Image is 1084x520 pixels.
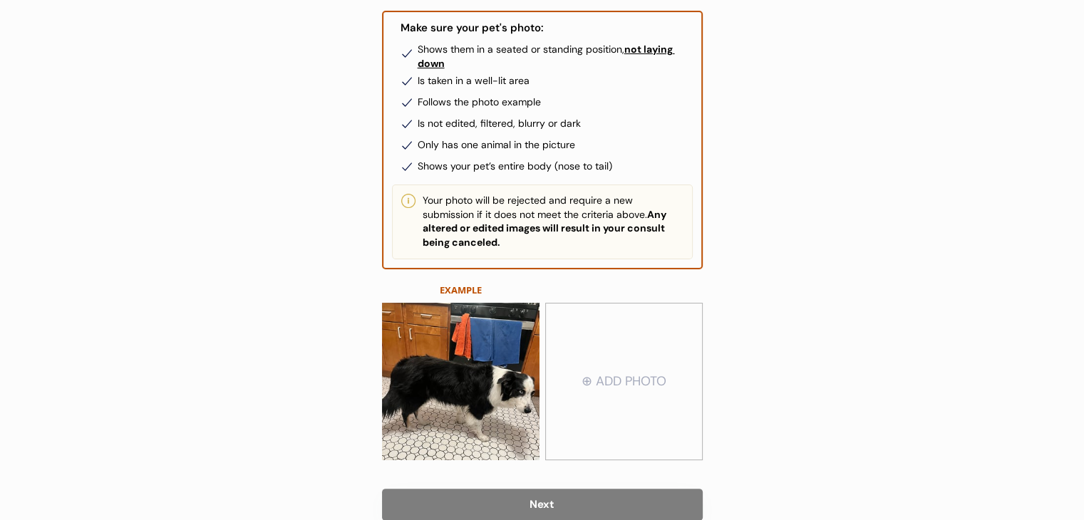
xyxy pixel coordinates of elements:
div: Shows your pet’s entire body (nose to tail) [418,160,693,174]
div: Only has one animal in the picture [418,138,693,152]
div: Follows the photo example [418,95,693,110]
div: Is taken in a well-lit area [418,74,693,88]
div: Make sure your pet's photo: [392,21,544,43]
div: EXAMPLE [421,284,500,296]
strong: Any altered or edited images will result in your consult being canceled. [423,208,669,249]
div: Is not edited, filtered, blurry or dark [418,117,693,131]
img: SnickersResizedRight.png [382,303,540,461]
div: Your photo will be rejected and require a new submission if it does not meet the criteria above. [423,194,683,249]
u: not laying down [418,43,675,70]
div: Shows them in a seated or standing position, [418,43,693,71]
